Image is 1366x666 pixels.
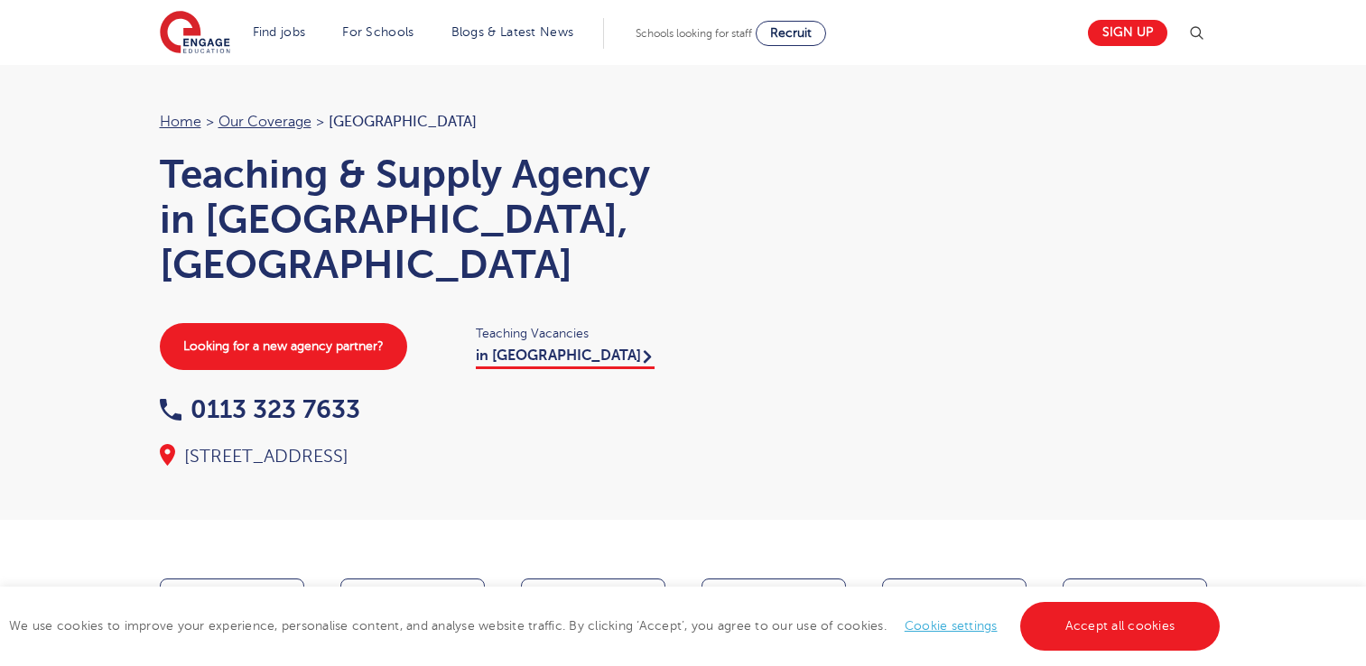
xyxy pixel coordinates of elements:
div: [STREET_ADDRESS] [160,444,665,469]
span: Schools looking for staff [636,27,752,40]
span: Teaching Vacancies [476,323,665,344]
a: Recruit [756,21,826,46]
a: Our coverage [218,114,311,130]
nav: breadcrumb [160,110,665,134]
h1: Teaching & Supply Agency in [GEOGRAPHIC_DATA], [GEOGRAPHIC_DATA] [160,152,665,287]
a: For Schools [342,25,414,39]
span: Recruit [770,26,812,40]
img: Engage Education [160,11,230,56]
span: We use cookies to improve your experience, personalise content, and analyse website traffic. By c... [9,619,1224,633]
a: Accept all cookies [1020,602,1221,651]
span: > [316,114,324,130]
a: Looking for a new agency partner? [160,323,407,370]
a: Cookie settings [905,619,998,633]
a: Find jobs [253,25,306,39]
a: Sign up [1088,20,1167,46]
a: Home [160,114,201,130]
a: 0113 323 7633 [160,395,360,423]
a: in [GEOGRAPHIC_DATA] [476,347,655,369]
span: > [206,114,214,130]
a: Blogs & Latest News [451,25,574,39]
span: [GEOGRAPHIC_DATA] [329,114,477,130]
